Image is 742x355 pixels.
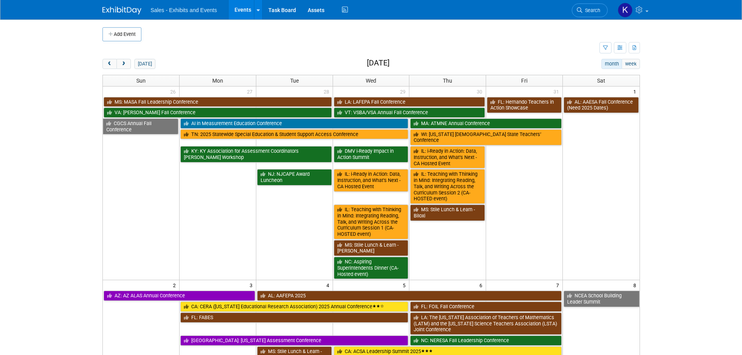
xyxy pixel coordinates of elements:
a: Search [572,4,608,17]
span: Search [582,7,600,13]
a: LA: LAFEPA Fall Conference [334,97,485,107]
a: FL: FABES [180,313,409,323]
span: Fri [521,78,527,84]
a: MS: MASA Fall Leadership Conference [104,97,332,107]
a: WI: [US_STATE] [DEMOGRAPHIC_DATA] State Teachers’ Conference [410,129,562,145]
span: 6 [479,280,486,290]
span: Sales - Exhibits and Events [151,7,217,13]
a: LA: The [US_STATE] Association of Teachers of Mathematics (LATM) and the [US_STATE] Science Teach... [410,313,562,335]
a: IL: i-Ready in Action: Data, Instruction, and What’s Next - CA Hosted Event [410,146,485,168]
a: NC: Aspiring Superintendents Dinner (CA-Hosted event) [334,257,409,279]
span: 1 [633,87,640,96]
button: prev [102,59,117,69]
a: NC: NERESA Fall Leadership Conference [410,336,562,346]
span: 27 [246,87,256,96]
button: next [116,59,131,69]
span: 7 [555,280,562,290]
a: TN: 2025 Statewide Special Education & Student Support Access Conference [180,129,409,140]
a: CGCS Annual Fall Conference [103,118,178,134]
a: FL: FOIL Fall Conference [410,302,562,312]
a: IL: i-Ready in Action: Data, Instruction, and What’s Next - CA Hosted Event [334,169,409,191]
a: NCEA School Building Leader Summit [564,291,639,307]
a: MS: Stile Lunch & Learn - [PERSON_NAME] [334,240,409,256]
button: [DATE] [134,59,155,69]
a: NJ: NJCAPE Award Luncheon [257,169,332,185]
a: FL: Hernando Teachers in Action Showcase [487,97,562,113]
a: AL: AAESA Fall Conference (Need 2025 Dates) [564,97,638,113]
span: Tue [290,78,299,84]
button: week [622,59,640,69]
span: 3 [249,280,256,290]
a: VT: VSBA/VSA Annual Fall Conference [334,108,485,118]
a: IL: Teaching with Thinking in Mind: Integrating Reading, Talk, and Writing Across the Curriculum ... [410,169,485,204]
a: DMV i-Ready Impact in Action Summit [334,146,409,162]
span: Mon [212,78,223,84]
span: 30 [476,87,486,96]
span: 5 [402,280,409,290]
a: VA: [PERSON_NAME] Fall Conference [104,108,332,118]
h2: [DATE] [367,59,390,67]
span: Sun [136,78,146,84]
span: 4 [326,280,333,290]
img: ExhibitDay [102,7,141,14]
span: 2 [172,280,179,290]
a: [GEOGRAPHIC_DATA]: [US_STATE] Assessment Conference [180,336,409,346]
span: Thu [443,78,452,84]
span: 8 [633,280,640,290]
a: CA: CERA ([US_STATE] Educational Research Association) 2025 Annual Conference [180,302,409,312]
span: Sat [597,78,605,84]
a: KY: KY Association for Assessment Coordinators [PERSON_NAME] Workshop [180,146,332,162]
img: Kara Haven [618,3,633,18]
a: AL: AAFEPA 2025 [257,291,562,301]
a: AZ: AZ ALAS Annual Conference [104,291,255,301]
button: Add Event [102,27,141,41]
span: 29 [399,87,409,96]
span: 26 [169,87,179,96]
a: MS: Stile Lunch & Learn - Biloxi [410,205,485,221]
a: MA: ATMNE Annual Conference [410,118,562,129]
span: Wed [366,78,376,84]
button: month [601,59,622,69]
span: 28 [323,87,333,96]
span: 31 [553,87,562,96]
a: IL: Teaching with Thinking in Mind: Integrating Reading, Talk, and Writing Across the Curriculum ... [334,205,409,239]
a: AI in Measurement Education Conference [180,118,409,129]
